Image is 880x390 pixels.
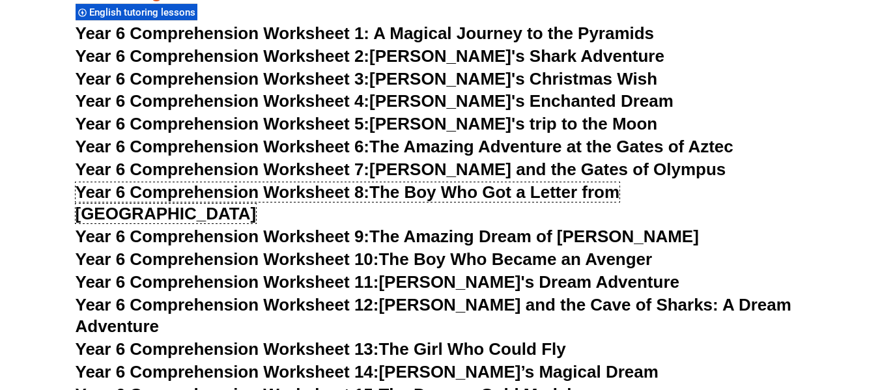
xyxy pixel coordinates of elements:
[76,227,370,246] span: Year 6 Comprehension Worksheet 9:
[76,46,370,66] span: Year 6 Comprehension Worksheet 2:
[76,182,370,202] span: Year 6 Comprehension Worksheet 8:
[76,249,653,269] a: Year 6 Comprehension Worksheet 10:The Boy Who Became an Avenger
[76,69,370,89] span: Year 6 Comprehension Worksheet 3:
[76,46,664,66] a: Year 6 Comprehension Worksheet 2:[PERSON_NAME]'s Shark Adventure
[76,272,379,292] span: Year 6 Comprehension Worksheet 11:
[76,137,370,156] span: Year 6 Comprehension Worksheet 6:
[76,295,791,337] a: Year 6 Comprehension Worksheet 12:[PERSON_NAME] and the Cave of Sharks: A Dream Adventure
[89,7,199,18] span: English tutoring lessons
[76,69,658,89] a: Year 6 Comprehension Worksheet 3:[PERSON_NAME]'s Christmas Wish
[76,339,566,359] a: Year 6 Comprehension Worksheet 13:The Girl Who Could Fly
[76,272,679,292] a: Year 6 Comprehension Worksheet 11:[PERSON_NAME]'s Dream Adventure
[76,362,659,382] a: Year 6 Comprehension Worksheet 14:[PERSON_NAME]’s Magical Dream
[76,339,379,359] span: Year 6 Comprehension Worksheet 13:
[76,160,370,179] span: Year 6 Comprehension Worksheet 7:
[76,160,726,179] a: Year 6 Comprehension Worksheet 7:[PERSON_NAME] and the Gates of Olympus
[76,227,699,246] a: Year 6 Comprehension Worksheet 9:The Amazing Dream of [PERSON_NAME]
[663,243,880,390] iframe: Chat Widget
[76,91,370,111] span: Year 6 Comprehension Worksheet 4:
[76,114,370,133] span: Year 6 Comprehension Worksheet 5:
[76,91,674,111] a: Year 6 Comprehension Worksheet 4:[PERSON_NAME]'s Enchanted Dream
[76,3,197,21] div: English tutoring lessons
[76,362,379,382] span: Year 6 Comprehension Worksheet 14:
[76,182,620,224] a: Year 6 Comprehension Worksheet 8:The Boy Who Got a Letter from [GEOGRAPHIC_DATA]
[76,23,655,43] a: Year 6 Comprehension Worksheet 1: A Magical Journey to the Pyramids
[76,295,379,314] span: Year 6 Comprehension Worksheet 12:
[76,249,379,269] span: Year 6 Comprehension Worksheet 10:
[76,137,733,156] a: Year 6 Comprehension Worksheet 6:The Amazing Adventure at the Gates of Aztec
[76,114,658,133] a: Year 6 Comprehension Worksheet 5:[PERSON_NAME]'s trip to the Moon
